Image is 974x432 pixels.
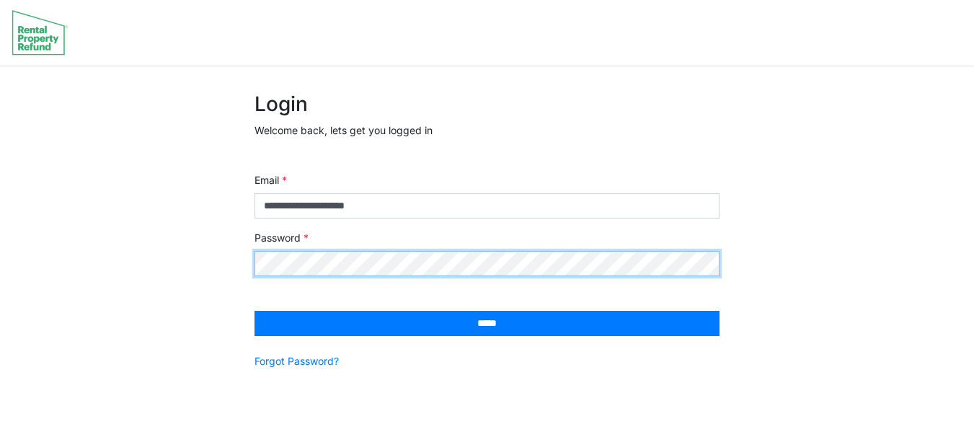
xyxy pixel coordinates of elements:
p: Welcome back, lets get you logged in [254,123,720,138]
img: spp logo [12,9,68,56]
h2: Login [254,92,720,117]
label: Email [254,172,287,188]
label: Password [254,230,309,245]
a: Forgot Password? [254,353,339,369]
